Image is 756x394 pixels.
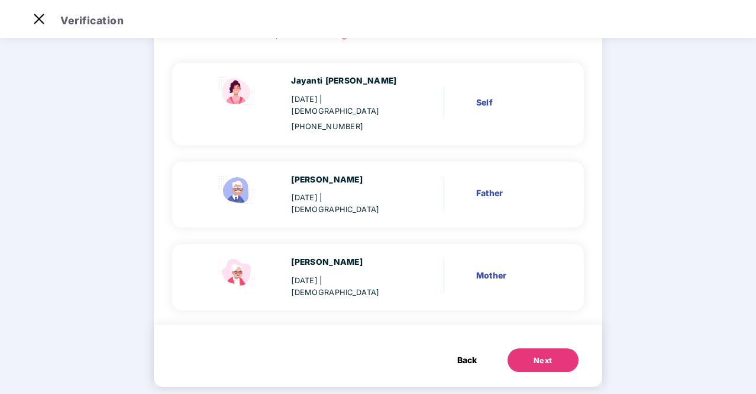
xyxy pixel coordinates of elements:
[291,256,401,269] div: [PERSON_NAME]
[213,174,260,207] img: svg+xml;base64,PHN2ZyBpZD0iRmF0aGVyX2ljb24iIHhtbG5zPSJodHRwOi8vd3d3LnczLm9yZy8yMDAwL3N2ZyIgeG1sbn...
[291,192,401,216] div: [DATE]
[291,275,401,299] div: [DATE]
[508,348,579,372] button: Next
[476,187,549,200] div: Father
[291,94,401,117] div: [DATE]
[476,96,549,109] div: Self
[291,75,401,88] div: Jayanti [PERSON_NAME]
[291,174,401,187] div: [PERSON_NAME]
[213,256,260,289] img: svg+xml;base64,PHN2ZyB4bWxucz0iaHR0cDovL3d3dy53My5vcmcvMjAwMC9zdmciIHdpZHRoPSI1NCIgaGVpZ2h0PSIzOC...
[476,269,549,282] div: Mother
[534,355,553,367] div: Next
[291,121,401,133] div: [PHONE_NUMBER]
[457,354,477,367] span: Back
[445,348,489,372] button: Back
[213,75,260,108] img: svg+xml;base64,PHN2ZyBpZD0iU3BvdXNlX2ljb24iIHhtbG5zPSJodHRwOi8vd3d3LnczLm9yZy8yMDAwL3N2ZyIgd2lkdG...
